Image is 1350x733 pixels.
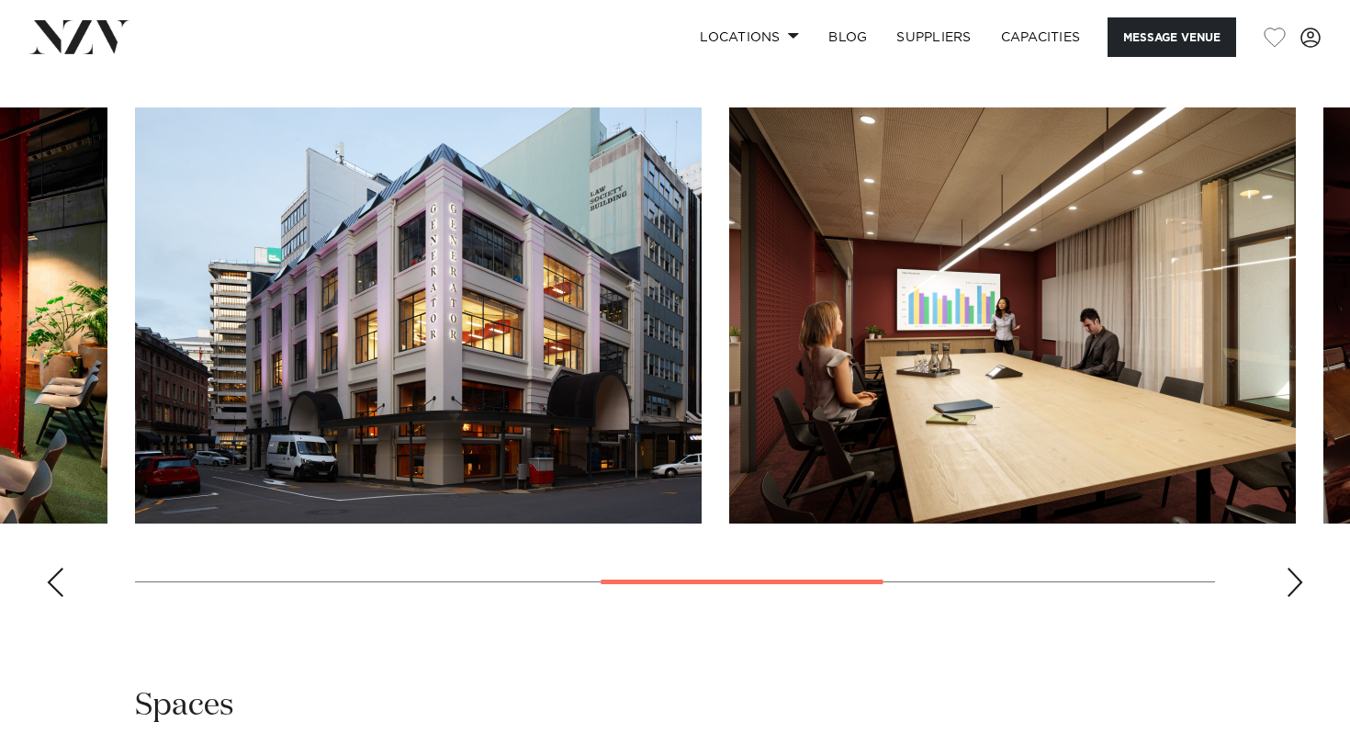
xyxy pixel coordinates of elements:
swiper-slide: 4 / 7 [135,107,702,524]
button: Message Venue [1108,17,1236,57]
a: SUPPLIERS [882,17,985,57]
img: nzv-logo.png [29,20,129,53]
a: Locations [685,17,814,57]
h2: Spaces [135,685,234,727]
a: BLOG [814,17,882,57]
a: Capacities [986,17,1096,57]
swiper-slide: 5 / 7 [729,107,1296,524]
